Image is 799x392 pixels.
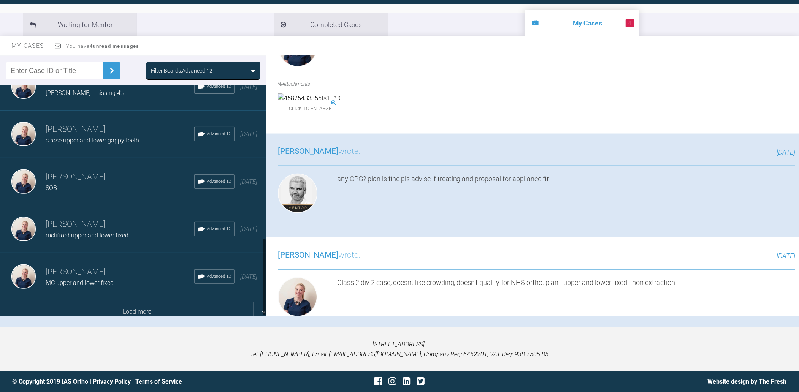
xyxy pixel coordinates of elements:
[626,19,634,27] span: 4
[46,232,128,239] span: mclifford upper and lower fixed
[337,174,795,216] div: any OPG? plan is fine pls advise if treating and proposal for appliance fit
[11,74,36,99] img: Olivia Nixon
[337,277,795,320] div: Class 2 div 2 case, doesnt like crowding, doesn't qualify for NHS ortho. plan - upper and lower f...
[708,378,787,385] a: Website design by The Fresh
[6,62,103,79] input: Enter Case ID or Title
[278,249,364,262] h3: wrote...
[278,103,343,115] span: Click to enlarge
[241,131,258,138] span: [DATE]
[207,226,231,232] span: Advanced 12
[11,122,36,146] img: Olivia Nixon
[12,340,787,359] p: [STREET_ADDRESS]. Tel: [PHONE_NUMBER], Email: [EMAIL_ADDRESS][DOMAIN_NAME], Company Reg: 6452201,...
[90,43,139,49] strong: 4 unread messages
[207,273,231,280] span: Advanced 12
[777,148,795,156] span: [DATE]
[278,145,364,158] h3: wrote...
[11,264,36,289] img: Olivia Nixon
[46,89,124,96] span: [PERSON_NAME]- missing 4's
[207,131,231,138] span: Advanced 12
[11,217,36,241] img: Olivia Nixon
[11,169,36,194] img: Olivia Nixon
[241,273,258,280] span: [DATE]
[278,250,338,259] span: [PERSON_NAME]
[278,93,343,103] img: 45875433356ts1.JPG
[241,83,258,90] span: [DATE]
[207,178,231,185] span: Advanced 12
[46,184,57,191] span: SOB
[278,277,317,317] img: Olivia Nixon
[93,378,131,385] a: Privacy Policy
[12,377,270,387] div: © Copyright 2019 IAS Ortho | |
[241,226,258,233] span: [DATE]
[46,171,194,183] h3: [PERSON_NAME]
[46,266,194,278] h3: [PERSON_NAME]
[151,66,213,75] div: Filter Boards: Advanced 12
[135,378,182,385] a: Terms of Service
[11,42,51,49] span: My Cases
[525,10,639,36] li: My Cases
[207,83,231,90] span: Advanced 12
[46,137,139,144] span: c rose upper and lower gappy teeth
[46,218,194,231] h3: [PERSON_NAME]
[278,80,795,88] h4: Attachments
[777,252,795,260] span: [DATE]
[278,174,317,213] img: Ross Hobson
[274,13,388,36] li: Completed Cases
[66,43,140,49] span: You have
[106,65,118,77] img: chevronRight.28bd32b0.svg
[278,147,338,156] span: [PERSON_NAME]
[46,123,194,136] h3: [PERSON_NAME]
[23,13,137,36] li: Waiting for Mentor
[241,178,258,185] span: [DATE]
[46,279,114,286] span: MC upper and lower fixed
